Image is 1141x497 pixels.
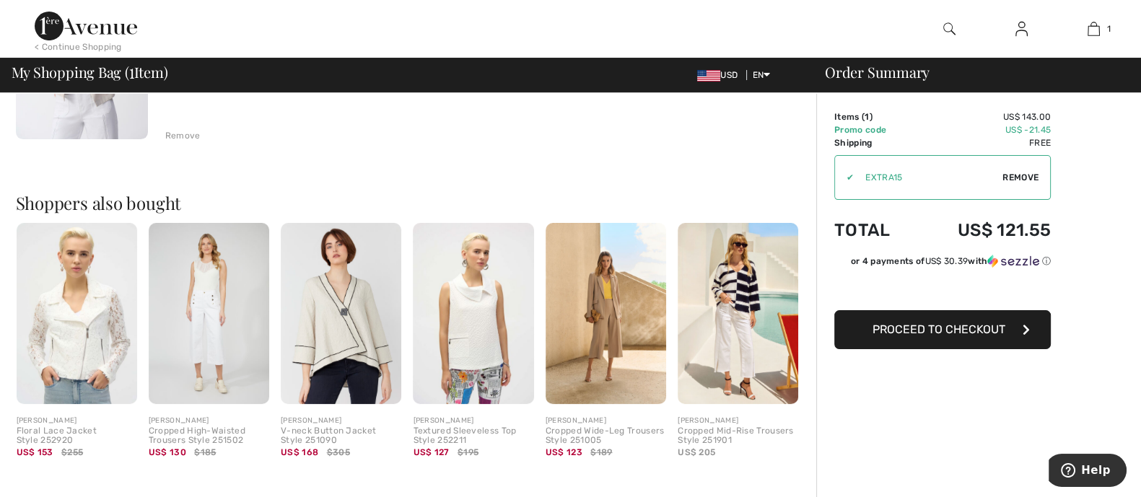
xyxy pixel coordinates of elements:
div: Floral Lace Jacket Style 252920 [17,426,137,447]
span: US$ 130 [149,447,186,457]
span: $195 [458,446,478,459]
span: US$ 123 [546,447,582,457]
span: Proceed to Checkout [873,322,1005,336]
div: Cropped Mid-Rise Trousers Style 251901 [678,426,798,447]
button: Proceed to Checkout [834,310,1051,349]
span: $185 [194,446,216,459]
span: 1 [1107,22,1111,35]
span: My Shopping Bag ( Item) [12,65,168,79]
img: Floral Lace Jacket Style 252920 [17,223,137,404]
div: Order Summary [808,65,1132,79]
div: or 4 payments ofUS$ 30.39withSezzle Click to learn more about Sezzle [834,255,1051,273]
img: search the website [943,20,956,38]
img: V-neck Button Jacket Style 251090 [281,223,401,404]
span: US$ 127 [413,447,449,457]
img: Sezzle [987,255,1039,268]
span: US$ 153 [17,447,53,457]
span: US$ 168 [281,447,318,457]
div: Remove [165,129,201,142]
div: [PERSON_NAME] [413,415,533,426]
td: US$ 143.00 [916,110,1051,123]
div: [PERSON_NAME] [149,415,269,426]
div: Cropped Wide-Leg Trousers Style 251005 [546,426,666,447]
span: Remove [1002,171,1039,184]
img: My Bag [1088,20,1100,38]
td: Items ( ) [834,110,916,123]
div: Cropped High-Waisted Trousers Style 251502 [149,426,269,447]
div: or 4 payments of with [851,255,1051,268]
td: Free [916,136,1051,149]
span: 1 [865,112,869,122]
div: ✔ [835,171,854,184]
span: $255 [61,446,83,459]
img: Textured Sleeveless Top Style 252211 [413,223,533,404]
td: Promo code [834,123,916,136]
span: EN [753,70,771,80]
span: $189 [590,446,612,459]
img: Cropped High-Waisted Trousers Style 251502 [149,223,269,404]
div: [PERSON_NAME] [546,415,666,426]
a: 1 [1058,20,1129,38]
span: 1 [129,61,134,80]
img: Cropped Mid-Rise Trousers Style 251901 [678,223,798,404]
a: Sign In [1004,20,1039,38]
td: Total [834,206,916,255]
iframe: Opens a widget where you can find more information [1049,454,1127,490]
div: < Continue Shopping [35,40,122,53]
iframe: PayPal-paypal [834,273,1051,305]
div: [PERSON_NAME] [281,415,401,426]
img: My Info [1015,20,1028,38]
div: Textured Sleeveless Top Style 252211 [413,426,533,447]
span: US$ 30.39 [924,256,968,266]
h2: Shoppers also bought [16,194,810,211]
img: Cropped Wide-Leg Trousers Style 251005 [546,223,666,404]
span: USD [697,70,743,80]
img: 1ère Avenue [35,12,137,40]
div: [PERSON_NAME] [678,415,798,426]
td: US$ 121.55 [916,206,1051,255]
input: Promo code [854,156,1002,199]
td: US$ -21.45 [916,123,1051,136]
td: Shipping [834,136,916,149]
img: US Dollar [697,70,720,82]
div: [PERSON_NAME] [17,415,137,426]
div: V-neck Button Jacket Style 251090 [281,426,401,447]
span: $305 [327,446,350,459]
span: US$ 205 [678,447,715,457]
